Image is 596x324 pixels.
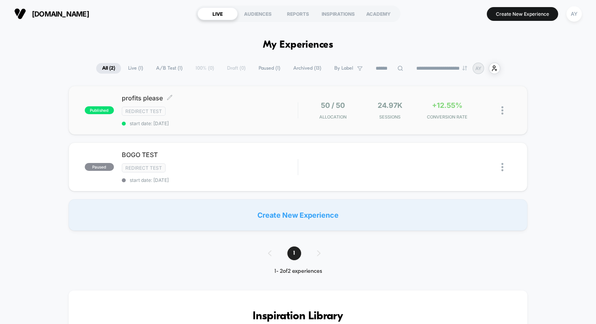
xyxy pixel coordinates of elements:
[85,163,114,171] span: paused
[432,101,462,109] span: +12.55%
[253,63,286,74] span: Paused ( 1 )
[69,199,527,231] div: Create New Experience
[462,66,467,70] img: end
[475,65,481,71] p: AY
[319,114,346,120] span: Allocation
[487,7,558,21] button: Create New Experience
[287,63,327,74] span: Archived ( 13 )
[358,7,399,20] div: ACADEMY
[334,65,353,71] span: By Label
[122,94,298,102] span: profits please
[122,163,166,172] span: Redirect Test
[12,7,91,20] button: [DOMAIN_NAME]
[150,63,188,74] span: A/B Test ( 1 )
[32,10,89,18] span: [DOMAIN_NAME]
[122,63,149,74] span: Live ( 1 )
[85,106,114,114] span: published
[197,7,238,20] div: LIVE
[263,39,333,51] h1: My Experiences
[122,107,166,116] span: Redirect Test
[287,246,301,260] span: 1
[378,101,402,109] span: 24.97k
[501,106,503,115] img: close
[566,6,582,22] div: AY
[501,163,503,171] img: close
[122,177,298,183] span: start date: [DATE]
[363,114,417,120] span: Sessions
[318,7,358,20] div: INSPIRATIONS
[122,151,298,159] span: BOGO TEST
[122,120,298,126] span: start date: [DATE]
[260,268,336,275] div: 1 - 2 of 2 experiences
[564,6,584,22] button: AY
[321,101,345,109] span: 50 / 50
[96,63,121,74] span: All ( 2 )
[421,114,474,120] span: CONVERSION RATE
[14,8,26,20] img: Visually logo
[92,310,504,323] h3: Inspiration Library
[238,7,278,20] div: AUDIENCES
[278,7,318,20] div: REPORTS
